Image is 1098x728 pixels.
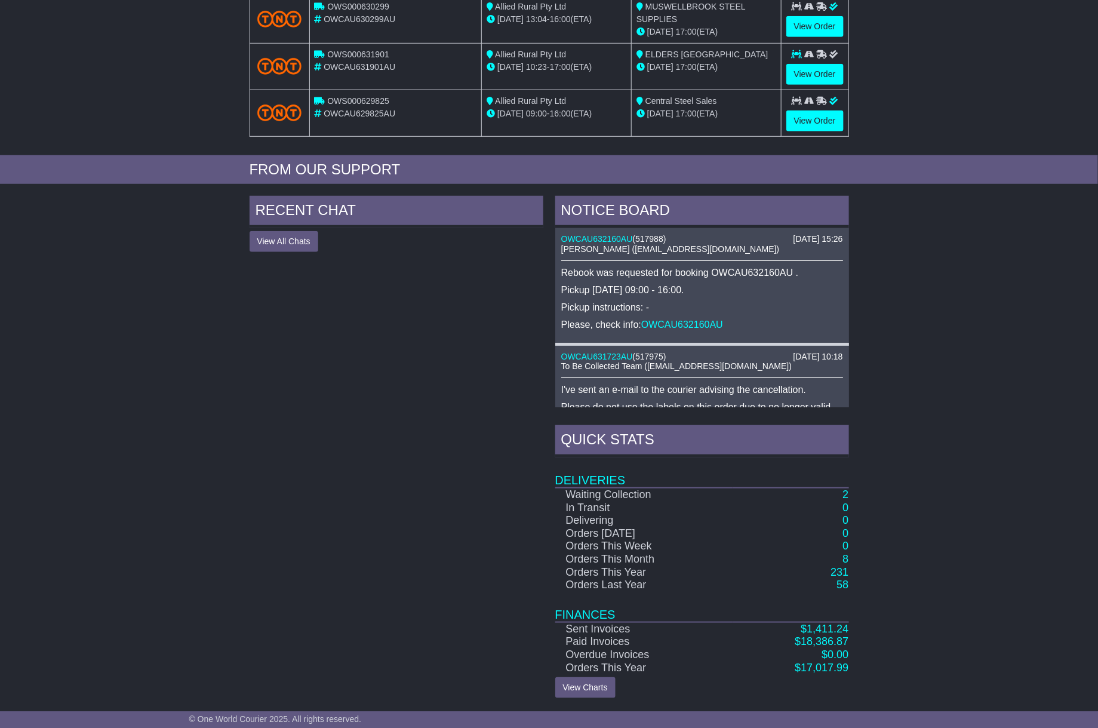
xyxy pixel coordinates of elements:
span: [DATE] [497,109,524,118]
span: [DATE] [647,62,673,72]
div: (ETA) [636,26,776,38]
span: 17,017.99 [801,662,848,674]
a: OWCAU632160AU [641,320,723,330]
span: 09:00 [526,109,547,118]
td: Orders This Month [555,553,733,566]
a: View Charts [555,677,616,698]
td: Orders This Week [555,540,733,553]
img: TNT_Domestic.png [257,105,302,121]
span: 10:23 [526,62,547,72]
span: 13:04 [526,14,547,24]
p: I've sent an e-mail to the courier advising the cancellation. [561,384,843,395]
span: MUSWELLBROOK STEEL SUPPLIES [636,2,745,24]
span: [DATE] [497,62,524,72]
span: Allied Rural Pty Ltd [495,2,566,11]
td: Orders This Year [555,662,733,675]
td: Deliveries [555,457,849,488]
span: 17:00 [550,62,571,72]
a: View Order [786,110,844,131]
div: (ETA) [636,61,776,73]
td: Orders This Year [555,566,733,579]
a: 58 [836,579,848,591]
p: Pickup [DATE] 09:00 - 16:00. [561,284,843,296]
a: 0 [842,514,848,526]
span: Allied Rural Pty Ltd [495,96,566,106]
a: $1,411.24 [801,623,848,635]
span: 0.00 [828,649,848,661]
a: OWCAU631723AU [561,352,633,361]
td: Waiting Collection [555,488,733,502]
div: (ETA) [636,107,776,120]
div: - (ETA) [487,61,626,73]
img: TNT_Domestic.png [257,58,302,74]
p: Please, check info: [561,319,843,330]
span: OWS000629825 [327,96,389,106]
p: Pickup instructions: - [561,302,843,313]
span: Central Steel Sales [645,96,717,106]
td: Overdue Invoices [555,649,733,662]
span: OWS000631901 [327,50,389,59]
span: 16:00 [550,109,571,118]
span: To Be Collected Team ([EMAIL_ADDRESS][DOMAIN_NAME]) [561,361,792,371]
td: Finances [555,592,849,622]
span: OWCAU631901AU [324,62,395,72]
td: Sent Invoices [555,622,733,636]
a: 0 [842,502,848,514]
span: 1,411.24 [807,623,848,635]
button: View All Chats [250,231,318,252]
span: 517975 [635,352,663,361]
a: 8 [842,553,848,565]
div: NOTICE BOARD [555,196,849,228]
p: Rebook was requested for booking OWCAU632160AU . [561,267,843,278]
div: [DATE] 10:18 [793,352,842,362]
div: - (ETA) [487,107,626,120]
span: 17:00 [676,109,697,118]
div: RECENT CHAT [250,196,543,228]
span: 517988 [635,234,663,244]
div: [DATE] 15:26 [793,234,842,244]
td: In Transit [555,502,733,515]
a: $17,017.99 [795,662,848,674]
td: Delivering [555,514,733,527]
a: 2 [842,489,848,500]
img: TNT_Domestic.png [257,11,302,27]
a: $0.00 [822,649,848,661]
div: Quick Stats [555,425,849,457]
a: View Order [786,16,844,37]
div: ( ) [561,234,843,244]
span: OWCAU629825AU [324,109,395,118]
td: Paid Invoices [555,635,733,649]
a: $18,386.87 [795,635,848,647]
div: ( ) [561,352,843,362]
span: 17:00 [676,62,697,72]
a: 0 [842,540,848,552]
a: 0 [842,527,848,539]
span: Allied Rural Pty Ltd [495,50,566,59]
a: OWCAU632160AU [561,234,633,244]
span: ELDERS [GEOGRAPHIC_DATA] [645,50,768,59]
span: [DATE] [647,109,673,118]
td: Orders [DATE] [555,527,733,540]
td: Orders Last Year [555,579,733,592]
span: OWCAU630299AU [324,14,395,24]
span: [PERSON_NAME] ([EMAIL_ADDRESS][DOMAIN_NAME]) [561,244,780,254]
div: - (ETA) [487,13,626,26]
span: [DATE] [647,27,673,36]
span: OWS000630299 [327,2,389,11]
a: View Order [786,64,844,85]
span: 17:00 [676,27,697,36]
span: [DATE] [497,14,524,24]
span: 18,386.87 [801,635,848,647]
span: © One World Courier 2025. All rights reserved. [189,714,362,724]
div: FROM OUR SUPPORT [250,161,849,179]
span: 16:00 [550,14,571,24]
a: 231 [831,566,848,578]
p: Please do not use the labels on this order due to no longer valid. [561,401,843,413]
